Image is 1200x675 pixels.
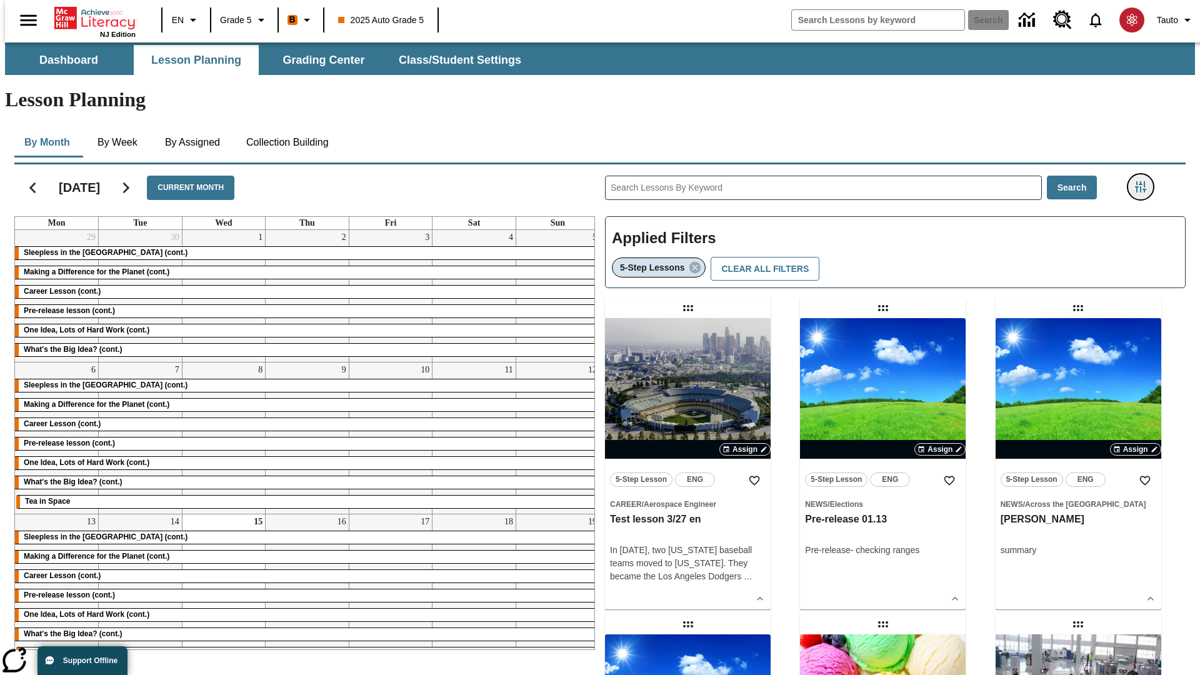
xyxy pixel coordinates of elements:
[1110,443,1161,456] button: Assign Choose Dates
[236,127,339,157] button: Collection Building
[605,318,771,609] div: lesson details
[251,514,265,529] a: October 15, 2025
[297,217,317,229] a: Thursday
[24,306,115,315] span: Pre-release lesson (cont.)
[86,127,149,157] button: By Week
[256,362,265,377] a: October 8, 2025
[6,45,131,75] button: Dashboard
[168,230,182,245] a: September 30, 2025
[1079,4,1112,36] a: Notifications
[335,514,349,529] a: October 16, 2025
[827,500,829,509] span: /
[24,610,149,619] span: One Idea, Lots of Hard Work (cont.)
[873,298,893,318] div: Draggable lesson: Pre-release 01.13
[110,172,142,204] button: Next
[612,223,1179,254] h2: Applied Filters
[644,500,716,509] span: Aerospace Engineer
[1011,3,1046,37] a: Data Center
[15,324,599,337] div: One Idea, Lots of Hard Work (cont.)
[418,362,432,377] a: October 10, 2025
[1001,513,1156,526] h3: olga inkwell
[432,362,516,514] td: October 11, 2025
[15,476,599,489] div: What's the Big Idea? (cont.)
[24,248,187,257] span: Sleepless in the Animal Kingdom (cont.)
[349,362,432,514] td: October 10, 2025
[1006,473,1057,486] span: 5-Step Lesson
[1152,9,1200,31] button: Profile/Settings
[266,230,349,362] td: October 2, 2025
[89,362,98,377] a: October 6, 2025
[266,362,349,514] td: October 9, 2025
[15,531,599,544] div: Sleepless in the Animal Kingdom (cont.)
[418,514,432,529] a: October 17, 2025
[15,230,99,362] td: September 29, 2025
[15,247,599,259] div: Sleepless in the Animal Kingdom (cont.)
[873,614,893,634] div: Draggable lesson: Test regular lesson
[5,45,532,75] div: SubNavbar
[1001,497,1156,511] span: Topic: News/Across the US
[15,628,599,641] div: What's the Big Idea? (cont.)
[15,457,599,469] div: One Idea, Lots of Hard Work (cont.)
[289,12,296,27] span: B
[63,656,117,665] span: Support Offline
[24,552,169,561] span: Making a Difference for the Planet (cont.)
[1123,444,1148,455] span: Assign
[1068,298,1088,318] div: Draggable lesson: olga inkwell
[620,262,684,272] span: 5-Step Lessons
[99,230,182,362] td: September 30, 2025
[1001,544,1156,557] div: summary
[59,180,100,195] h2: [DATE]
[147,176,234,200] button: Current Month
[792,10,964,30] input: search field
[516,230,599,362] td: October 5, 2025
[16,496,598,508] div: Tea in Space
[610,472,672,487] button: 5-Step Lesson
[938,469,961,492] button: Add to Favorites
[15,286,599,298] div: Career Lesson (cont.)
[1046,3,1079,37] a: Resource Center, Will open in new tab
[1128,174,1153,199] button: Filters Side menu
[215,9,274,31] button: Grade: Grade 5, Select a grade
[805,500,827,509] span: News
[1157,14,1178,27] span: Tauto
[590,230,599,245] a: October 5, 2025
[1119,7,1144,32] img: avatar image
[24,400,169,409] span: Making a Difference for the Planet (cont.)
[131,217,149,229] a: Tuesday
[16,647,599,660] div: Cars of the Future? (cont.)
[466,217,482,229] a: Saturday
[1047,176,1097,200] button: Search
[675,472,715,487] button: ENG
[24,532,187,541] span: Sleepless in the Animal Kingdom (cont.)
[24,326,149,334] span: One Idea, Lots of Hard Work (cont.)
[172,14,184,27] span: EN
[100,31,136,38] span: NJ Edition
[870,472,910,487] button: ENG
[506,230,516,245] a: October 4, 2025
[516,362,599,514] td: October 12, 2025
[168,514,182,529] a: October 14, 2025
[15,362,99,514] td: October 6, 2025
[24,287,101,296] span: Career Lesson (cont.)
[946,589,964,608] button: Show Details
[172,362,182,377] a: October 7, 2025
[616,473,667,486] span: 5-Step Lesson
[24,267,169,276] span: Making a Difference for the Planet (cont.)
[882,473,898,486] span: ENG
[687,473,703,486] span: ENG
[24,419,101,428] span: Career Lesson (cont.)
[151,53,241,67] span: Lesson Planning
[212,217,234,229] a: Wednesday
[349,230,432,362] td: October 3, 2025
[15,437,599,450] div: Pre-release lesson (cont.)
[338,14,424,27] span: 2025 Auto Grade 5
[743,469,766,492] button: Add to Favorites
[1066,472,1106,487] button: ENG
[155,127,230,157] button: By Assigned
[606,176,1041,199] input: Search Lessons By Keyword
[914,443,966,456] button: Assign Choose Dates
[256,230,265,245] a: October 1, 2025
[996,318,1161,609] div: lesson details
[399,53,521,67] span: Class/Student Settings
[805,472,867,487] button: 5-Step Lesson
